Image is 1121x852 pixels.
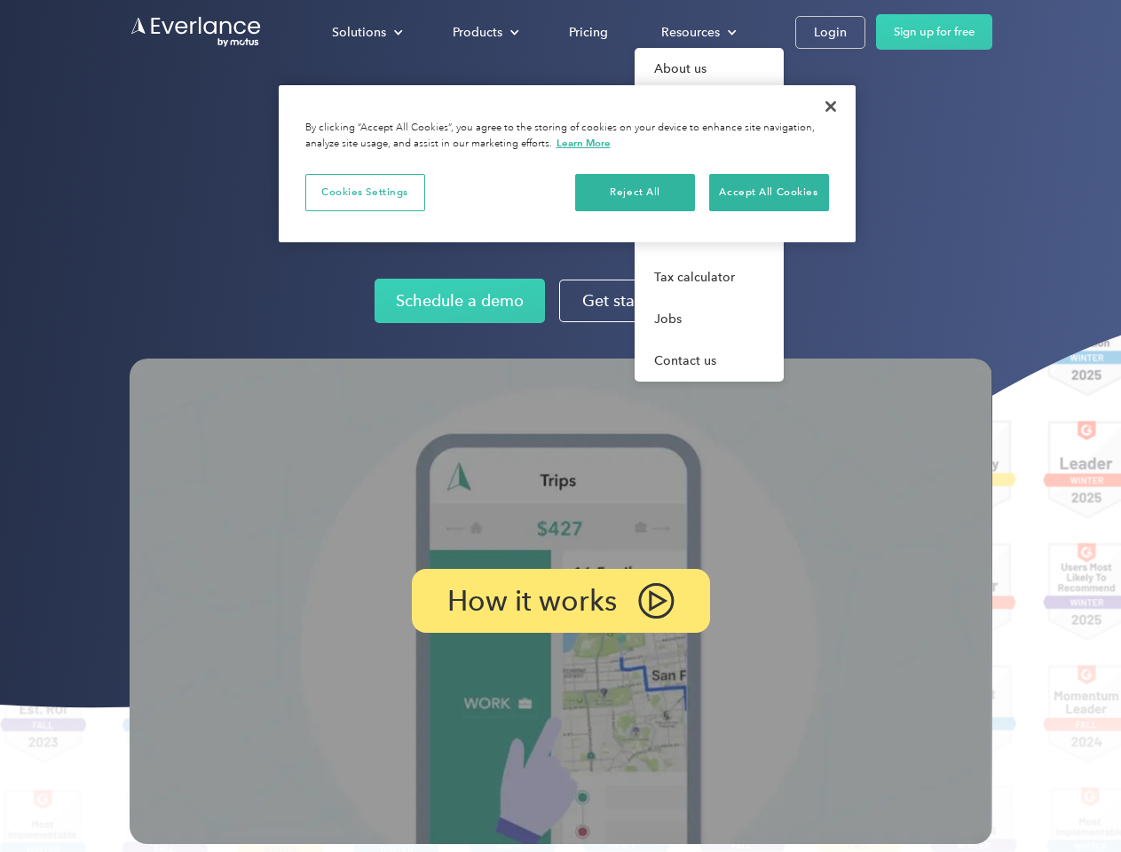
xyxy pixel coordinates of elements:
input: Submit [130,106,220,143]
a: Login [795,16,865,49]
div: Solutions [332,21,386,43]
a: Get started for free [559,280,746,322]
button: Reject All [575,174,695,211]
a: Pricing [551,17,626,48]
div: Products [435,17,533,48]
div: Products [453,21,502,43]
div: By clicking “Accept All Cookies”, you agree to the storing of cookies on your device to enhance s... [305,121,829,152]
div: Solutions [314,17,417,48]
a: About us [635,48,784,90]
a: Contact us [635,340,784,382]
div: Resources [661,21,720,43]
div: Privacy [279,85,856,242]
a: More information about your privacy, opens in a new tab [557,137,611,149]
div: Pricing [569,21,608,43]
button: Accept All Cookies [709,174,829,211]
div: Cookie banner [279,85,856,242]
a: Tax calculator [635,256,784,298]
button: Close [811,87,850,126]
div: Resources [643,17,751,48]
a: Schedule a demo [375,279,545,323]
p: How it works [447,590,617,611]
a: Jobs [635,298,784,340]
div: Login [814,21,847,43]
nav: Resources [635,48,784,382]
a: Sign up for free [876,14,992,50]
button: Cookies Settings [305,174,425,211]
a: Go to homepage [130,15,263,49]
